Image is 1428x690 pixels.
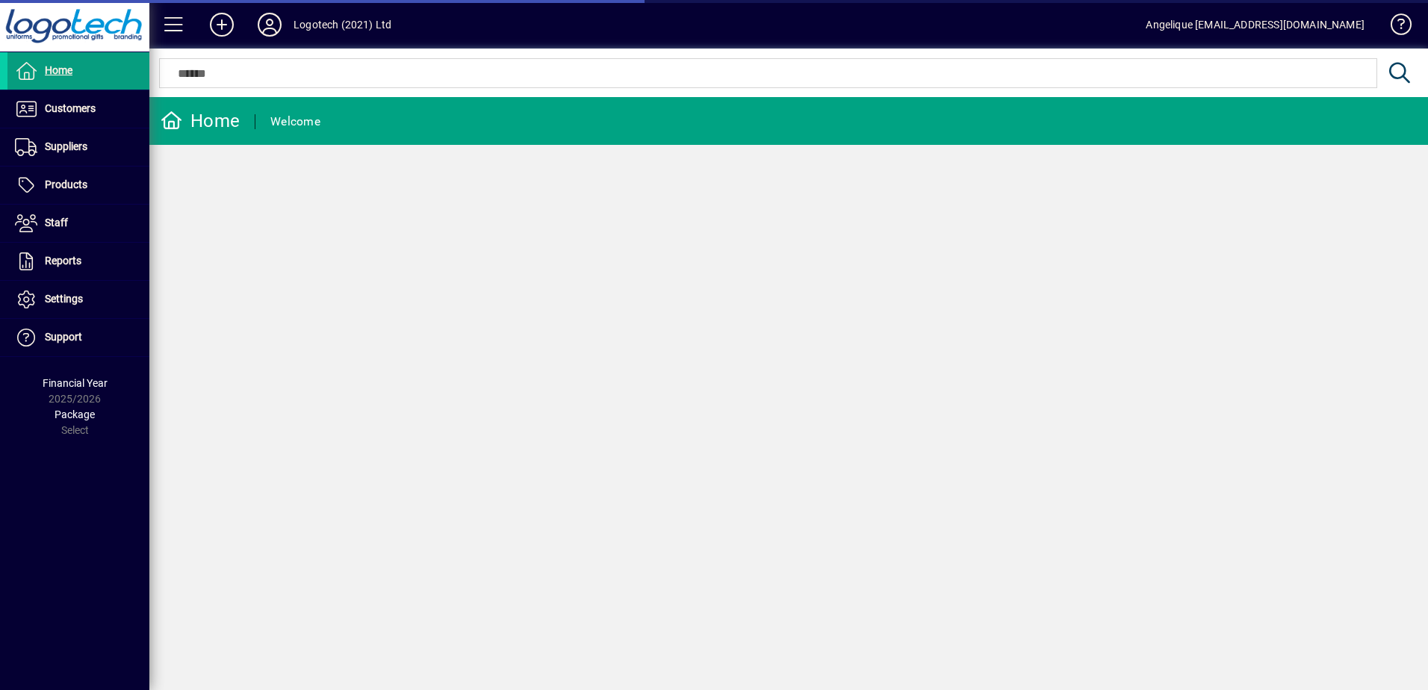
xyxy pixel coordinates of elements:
span: Suppliers [45,140,87,152]
div: Logotech (2021) Ltd [294,13,391,37]
span: Package [55,408,95,420]
a: Products [7,167,149,204]
span: Products [45,178,87,190]
button: Add [198,11,246,38]
button: Profile [246,11,294,38]
span: Reports [45,255,81,267]
span: Support [45,331,82,343]
span: Staff [45,217,68,229]
a: Suppliers [7,128,149,166]
span: Financial Year [43,377,108,389]
span: Customers [45,102,96,114]
a: Support [7,319,149,356]
span: Home [45,64,72,76]
a: Settings [7,281,149,318]
a: Knowledge Base [1379,3,1409,52]
div: Angelique [EMAIL_ADDRESS][DOMAIN_NAME] [1146,13,1365,37]
a: Staff [7,205,149,242]
span: Settings [45,293,83,305]
a: Reports [7,243,149,280]
div: Welcome [270,110,320,134]
a: Customers [7,90,149,128]
div: Home [161,109,240,133]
